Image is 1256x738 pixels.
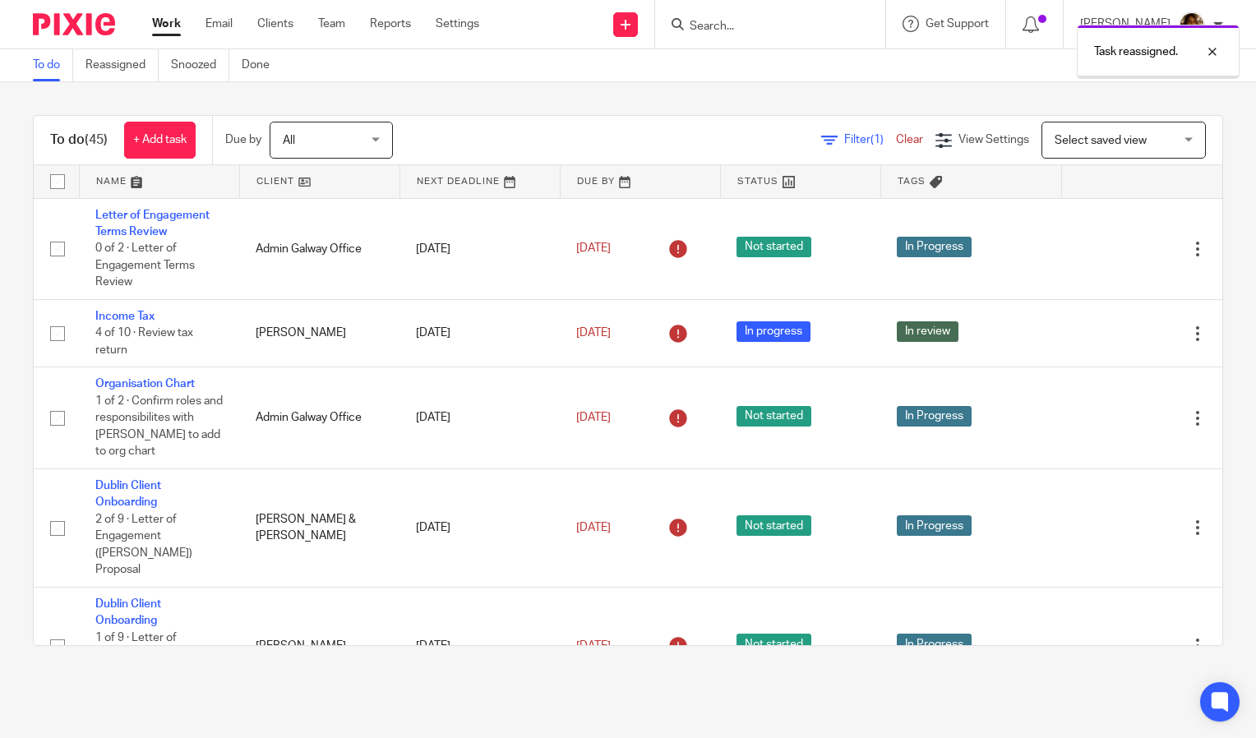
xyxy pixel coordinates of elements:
[897,634,972,654] span: In Progress
[152,16,181,32] a: Work
[399,198,560,299] td: [DATE]
[283,135,295,146] span: All
[737,406,811,427] span: Not started
[1179,12,1205,38] img: Arvinder.jpeg
[370,16,411,32] a: Reports
[257,16,293,32] a: Clients
[897,406,972,427] span: In Progress
[95,395,223,458] span: 1 of 2 · Confirm roles and responsibilites with [PERSON_NAME] to add to org chart
[239,367,399,469] td: Admin Galway Office
[576,640,611,652] span: [DATE]
[399,367,560,469] td: [DATE]
[897,237,972,257] span: In Progress
[239,587,399,705] td: [PERSON_NAME]
[239,299,399,367] td: [PERSON_NAME]
[897,515,972,536] span: In Progress
[1094,44,1178,60] p: Task reassigned.
[576,522,611,533] span: [DATE]
[95,210,210,238] a: Letter of Engagement Terms Review
[95,598,161,626] a: Dublin Client Onboarding
[239,468,399,587] td: [PERSON_NAME] & [PERSON_NAME]
[896,134,923,145] a: Clear
[124,122,196,159] a: + Add task
[576,242,611,254] span: [DATE]
[737,321,810,342] span: In progress
[205,16,233,32] a: Email
[95,632,192,694] span: 1 of 9 · Letter of Engagement ([PERSON_NAME]) Proposal
[436,16,479,32] a: Settings
[33,13,115,35] img: Pixie
[737,237,811,257] span: Not started
[33,49,73,81] a: To do
[318,16,345,32] a: Team
[225,131,261,148] p: Due by
[1055,135,1147,146] span: Select saved view
[95,327,193,356] span: 4 of 10 · Review tax return
[399,299,560,367] td: [DATE]
[958,134,1029,145] span: View Settings
[576,327,611,339] span: [DATE]
[898,177,926,186] span: Tags
[50,131,108,149] h1: To do
[737,515,811,536] span: Not started
[239,198,399,299] td: Admin Galway Office
[95,514,192,576] span: 2 of 9 · Letter of Engagement ([PERSON_NAME]) Proposal
[95,378,195,390] a: Organisation Chart
[95,242,195,288] span: 0 of 2 · Letter of Engagement Terms Review
[399,587,560,705] td: [DATE]
[737,634,811,654] span: Not started
[85,49,159,81] a: Reassigned
[576,412,611,423] span: [DATE]
[399,468,560,587] td: [DATE]
[870,134,884,145] span: (1)
[844,134,896,145] span: Filter
[95,480,161,508] a: Dublin Client Onboarding
[171,49,229,81] a: Snoozed
[85,133,108,146] span: (45)
[897,321,958,342] span: In review
[242,49,282,81] a: Done
[95,311,155,322] a: Income Tax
